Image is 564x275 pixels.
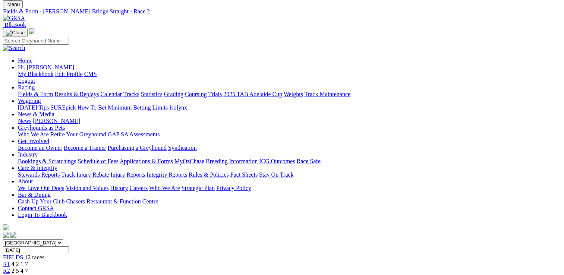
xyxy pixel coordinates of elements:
div: News & Media [18,118,561,124]
span: 4 2 1 7 [12,261,28,267]
a: Breeding Information [206,158,258,164]
a: Become a Trainer [64,145,106,151]
a: Fields & Form - [PERSON_NAME] Bridge Straight - Race 2 [3,8,561,15]
a: Fact Sheets [230,171,258,178]
div: Get Involved [18,145,561,151]
a: Cash Up Your Club [18,198,64,205]
a: R1 [3,261,10,267]
img: Search [3,45,25,51]
span: 2 5 4 7 [12,268,28,274]
div: Bar & Dining [18,198,561,205]
a: News & Media [18,111,54,117]
a: Hi, [PERSON_NAME] [18,64,76,70]
a: Bar & Dining [18,192,51,198]
img: GRSA [3,15,25,22]
a: Bookings & Scratchings [18,158,76,164]
a: [DATE] Tips [18,104,49,111]
button: Toggle navigation [3,0,23,8]
a: SUREpick [50,104,76,111]
a: Coursing [185,91,207,97]
a: Injury Reports [110,171,145,178]
a: Statistics [141,91,163,97]
a: Login To Blackbook [18,212,67,218]
button: Toggle navigation [3,29,28,37]
a: Race Safe [296,158,320,164]
a: Fields & Form [18,91,53,97]
a: Who We Are [149,185,180,191]
input: Search [3,37,69,45]
div: About [18,185,561,192]
a: Racing [18,84,35,91]
img: logo-grsa-white.png [29,28,35,34]
a: Retire Your Greyhound [50,131,106,137]
img: Close [6,30,25,36]
div: Hi, [PERSON_NAME] [18,71,561,84]
a: Become an Owner [18,145,62,151]
a: Careers [129,185,148,191]
a: Get Involved [18,138,49,144]
a: We Love Our Dogs [18,185,64,191]
a: Schedule of Fees [78,158,118,164]
a: Industry [18,151,38,158]
a: MyOzChase [174,158,204,164]
span: 12 races [25,254,44,260]
a: Track Maintenance [305,91,350,97]
input: Select date [3,246,69,254]
a: R2 [3,268,10,274]
a: Stewards Reports [18,171,60,178]
a: Strategic Plan [182,185,215,191]
span: Menu [7,1,20,7]
a: About [18,178,33,184]
a: [PERSON_NAME] [33,118,80,124]
a: GAP SA Assessments [108,131,160,137]
a: 2025 TAB Adelaide Cup [223,91,282,97]
a: Minimum Betting Limits [108,104,168,111]
div: Industry [18,158,561,165]
a: Integrity Reports [146,171,187,178]
a: FIELDS [3,254,23,260]
a: Wagering [18,98,41,104]
div: Racing [18,91,561,98]
img: facebook.svg [3,232,9,238]
a: Applications & Forms [120,158,173,164]
a: My Blackbook [18,71,54,77]
a: Stay On Track [259,171,293,178]
a: History [110,185,128,191]
a: Who We Are [18,131,49,137]
a: Chasers Restaurant & Function Centre [66,198,158,205]
a: Contact GRSA [18,205,54,211]
span: Hi, [PERSON_NAME] [18,64,74,70]
a: Tracks [123,91,139,97]
a: Rules & Policies [189,171,229,178]
a: Syndication [168,145,196,151]
a: Trials [208,91,222,97]
a: Greyhounds as Pets [18,124,65,131]
a: Care & Integrity [18,165,57,171]
img: twitter.svg [10,232,16,238]
div: Greyhounds as Pets [18,131,561,138]
a: Grading [164,91,183,97]
a: How To Bet [78,104,107,111]
a: Results & Replays [54,91,99,97]
a: BlkBook [3,22,26,28]
a: Privacy Policy [216,185,251,191]
a: ICG Outcomes [259,158,295,164]
div: Wagering [18,104,561,111]
a: Edit Profile [55,71,83,77]
a: Calendar [100,91,122,97]
a: Weights [284,91,303,97]
a: CMS [84,71,97,77]
a: Vision and Values [66,185,108,191]
a: Logout [18,78,35,84]
img: logo-grsa-white.png [3,224,9,230]
div: Care & Integrity [18,171,561,178]
a: News [18,118,31,124]
a: Isolynx [169,104,187,111]
a: Home [18,57,32,64]
a: Purchasing a Greyhound [108,145,167,151]
a: Track Injury Rebate [61,171,109,178]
